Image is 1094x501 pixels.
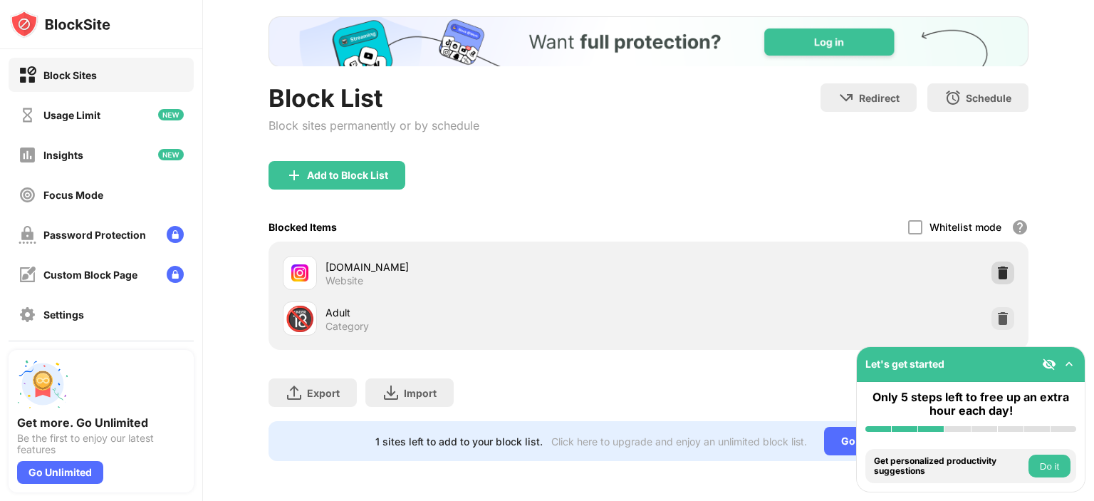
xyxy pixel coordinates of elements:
[865,391,1076,418] div: Only 5 steps left to free up an extra hour each day!
[404,387,437,399] div: Import
[1042,357,1056,371] img: eye-not-visible.svg
[43,69,97,81] div: Block Sites
[375,435,543,448] div: 1 sites left to add to your block list.
[1028,455,1070,477] button: Do it
[43,269,137,281] div: Custom Block Page
[285,304,315,334] div: 🔞
[269,118,479,133] div: Block sites permanently or by schedule
[859,92,900,104] div: Redirect
[929,221,1001,233] div: Whitelist mode
[269,83,479,113] div: Block List
[43,149,83,161] div: Insights
[10,10,110,38] img: logo-blocksite.svg
[824,427,922,455] div: Go Unlimited
[17,433,185,455] div: Be the first to enjoy our latest features
[17,415,185,430] div: Get more. Go Unlimited
[19,186,36,204] img: focus-off.svg
[19,226,36,244] img: password-protection-off.svg
[1062,357,1076,371] img: omni-setup-toggle.svg
[291,264,308,282] img: favicons
[19,106,36,124] img: time-usage-off.svg
[19,146,36,164] img: insights-off.svg
[307,170,388,181] div: Add to Block List
[325,274,363,287] div: Website
[17,461,103,484] div: Go Unlimited
[158,149,184,160] img: new-icon.svg
[325,320,369,333] div: Category
[307,387,340,399] div: Export
[167,226,184,243] img: lock-menu.svg
[43,229,146,241] div: Password Protection
[325,305,648,320] div: Adult
[874,456,1025,477] div: Get personalized productivity suggestions
[19,66,36,84] img: block-on.svg
[966,92,1011,104] div: Schedule
[19,266,36,284] img: customize-block-page-off.svg
[43,109,100,121] div: Usage Limit
[158,109,184,120] img: new-icon.svg
[865,358,944,370] div: Let's get started
[325,259,648,274] div: [DOMAIN_NAME]
[167,266,184,283] img: lock-menu.svg
[43,309,84,321] div: Settings
[269,221,337,233] div: Blocked Items
[43,189,103,201] div: Focus Mode
[19,306,36,324] img: settings-off.svg
[269,16,1028,66] iframe: Banner
[17,358,68,410] img: push-unlimited.svg
[551,435,807,448] div: Click here to upgrade and enjoy an unlimited block list.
